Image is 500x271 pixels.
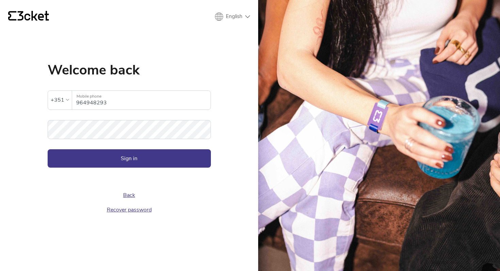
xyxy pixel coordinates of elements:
[123,191,135,199] a: Back
[76,91,211,109] input: Mobile phone
[48,149,211,168] button: Sign in
[107,206,152,214] a: Recover password
[51,95,64,105] div: +351
[8,11,49,22] a: {' '}
[8,11,16,21] g: {' '}
[48,63,211,77] h1: Welcome back
[72,91,211,102] label: Mobile phone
